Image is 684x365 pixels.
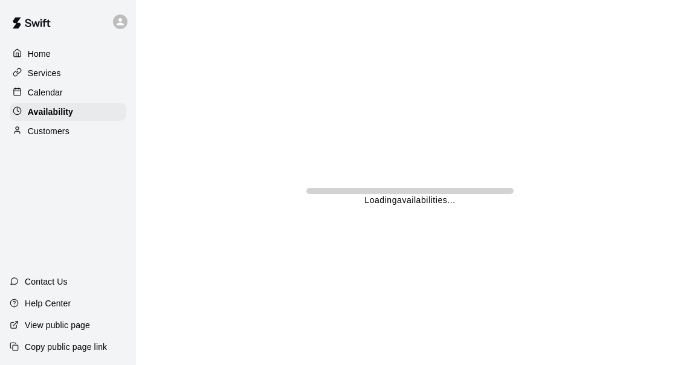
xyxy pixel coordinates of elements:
p: Services [28,67,61,79]
a: Services [10,64,126,82]
a: Home [10,45,126,63]
a: Availability [10,103,126,121]
p: Customers [28,125,69,137]
p: Loading availabilities ... [364,194,455,207]
p: Home [28,48,51,60]
a: Customers [10,122,126,140]
p: Contact Us [25,276,68,288]
p: Calendar [28,86,63,99]
p: Availability [28,106,73,118]
a: Calendar [10,83,126,102]
p: View public page [25,319,90,331]
p: Copy public page link [25,341,107,353]
p: Help Center [25,297,71,309]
